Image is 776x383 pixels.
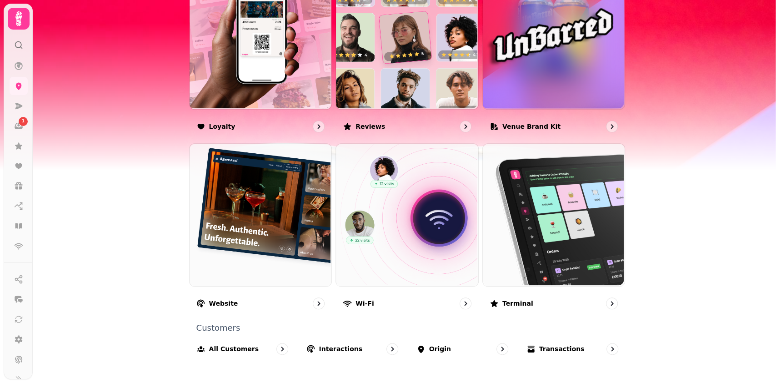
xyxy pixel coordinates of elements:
[319,344,362,353] p: Interactions
[482,143,626,317] a: TerminalTerminal
[314,299,323,308] svg: go to
[209,122,235,131] p: Loyalty
[299,336,406,362] a: Interactions
[209,299,238,308] p: Website
[189,143,331,285] img: Website
[355,122,385,131] p: Reviews
[519,336,626,362] a: Transactions
[461,299,470,308] svg: go to
[335,143,479,317] a: Wi-FiWi-Fi
[22,118,25,125] span: 1
[209,344,259,353] p: All customers
[189,143,332,317] a: WebsiteWebsite
[429,344,451,353] p: Origin
[498,344,507,353] svg: go to
[335,143,477,285] img: Wi-Fi
[409,336,516,362] a: Origin
[10,117,28,135] a: 1
[196,324,626,332] p: Customers
[502,122,561,131] p: Venue brand kit
[461,122,470,131] svg: go to
[502,299,533,308] p: Terminal
[539,344,585,353] p: Transactions
[388,344,397,353] svg: go to
[314,122,323,131] svg: go to
[607,299,616,308] svg: go to
[607,122,616,131] svg: go to
[355,299,374,308] p: Wi-Fi
[189,336,295,362] a: All customers
[482,143,624,285] img: Terminal
[278,344,287,353] svg: go to
[608,344,617,353] svg: go to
